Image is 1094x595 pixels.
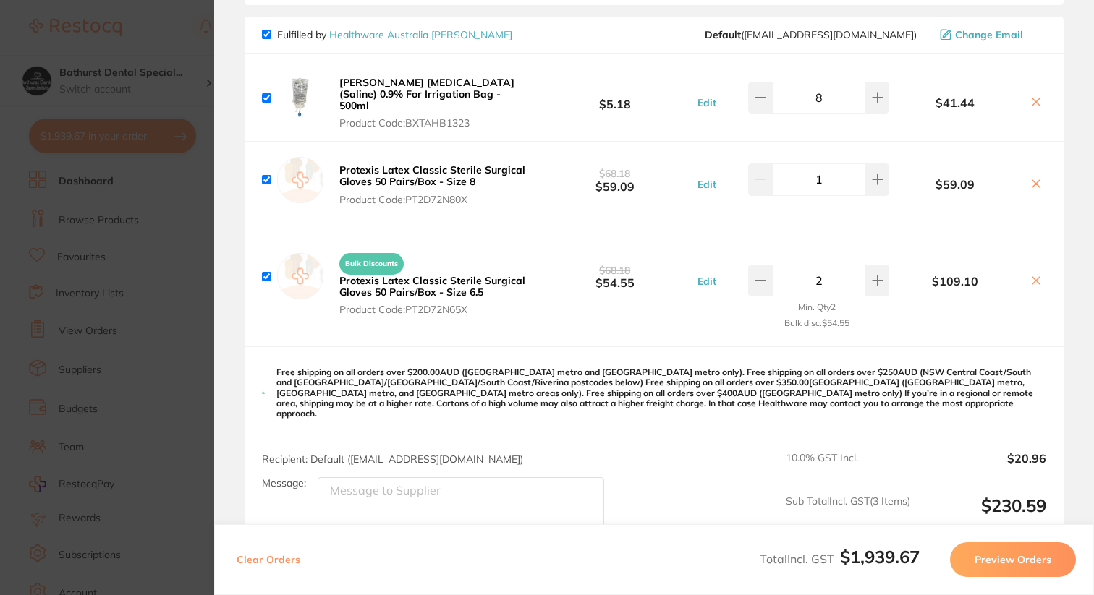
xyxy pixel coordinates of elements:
[232,542,305,577] button: Clear Orders
[889,275,1020,288] b: $109.10
[329,28,512,41] a: Healthware Australia [PERSON_NAME]
[784,318,849,328] small: Bulk disc. $54.55
[262,477,306,489] label: Message:
[840,546,920,568] b: $1,939.67
[339,194,532,205] span: Product Code: PT2D72N80X
[339,76,514,112] b: [PERSON_NAME] [MEDICAL_DATA] (Saline) 0.9% For Irrigation Bag - 500ml
[335,76,536,129] button: [PERSON_NAME] [MEDICAL_DATA] (Saline) 0.9% For Irrigation Bag - 500ml Product Code:BXTAHB1323
[889,178,1020,191] b: $59.09
[277,74,323,121] img: cmx4MGhyeA
[339,163,525,188] b: Protexis Latex Classic Sterile Surgical Gloves 50 Pairs/Box - Size 8
[339,117,532,129] span: Product Code: BXTAHB1323
[786,495,910,535] span: Sub Total Incl. GST ( 3 Items)
[339,274,525,299] b: Protexis Latex Classic Sterile Surgical Gloves 50 Pairs/Box - Size 6.5
[276,367,1046,419] p: Free shipping on all orders over $200.00AUD ([GEOGRAPHIC_DATA] metro and [GEOGRAPHIC_DATA] metro ...
[693,275,721,288] button: Edit
[693,178,721,191] button: Edit
[536,166,693,193] b: $59.09
[786,452,910,484] span: 10.0 % GST Incl.
[339,304,532,315] span: Product Code: PT2D72N65X
[705,29,917,40] span: info@healthwareaustralia.com.au
[262,453,523,466] span: Recipient: Default ( [EMAIL_ADDRESS][DOMAIN_NAME] )
[936,28,1046,41] button: Change Email
[335,247,536,316] button: Bulk Discounts Protexis Latex Classic Sterile Surgical Gloves 50 Pairs/Box - Size 6.5 Product Cod...
[922,495,1046,535] output: $230.59
[339,253,404,275] span: Bulk Discounts
[277,29,512,40] p: Fulfilled by
[889,96,1020,109] b: $41.44
[955,29,1023,40] span: Change Email
[277,253,323,299] img: empty.jpg
[536,85,693,111] b: $5.18
[693,96,721,109] button: Edit
[599,264,630,277] span: $68.18
[705,28,741,41] b: Default
[335,163,536,205] button: Protexis Latex Classic Sterile Surgical Gloves 50 Pairs/Box - Size 8 Product Code:PT2D72N80X
[798,302,836,312] small: Min. Qty 2
[599,167,630,180] span: $68.18
[536,263,693,290] b: $54.55
[277,157,323,203] img: empty.jpg
[760,552,920,566] span: Total Incl. GST
[922,452,1046,484] output: $20.96
[950,542,1076,577] button: Preview Orders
